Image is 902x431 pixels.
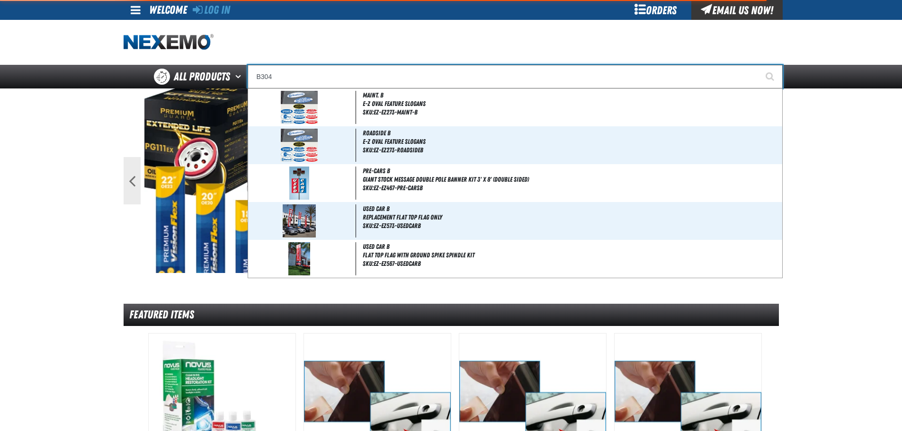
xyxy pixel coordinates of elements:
[759,65,783,88] button: Start Searching
[363,251,780,259] span: Flat Top Flag with Ground Spike Spindle Kit
[124,34,214,51] img: Nexemo logo
[281,129,317,162] img: 5b2444c63399c312283707-EZ273.jpg
[363,138,780,146] span: E-Z Oval Feature Slogans
[363,222,421,229] span: SKU:EZ-EZ573-USEDCARB
[363,176,780,184] span: Giant Stock Message Double Pole Banner Kit 3' x 8' (double sided)
[144,88,758,273] img: PG Filters & Wipers
[363,243,390,250] span: USED CAR B
[363,129,391,137] span: ROADSIDE B
[174,68,230,85] span: All Products
[289,167,310,200] img: 5b2444e797c80635643249-EZ467A.jpg
[363,184,423,192] span: SKU:EZ-EZ467-PRE-CARSB
[363,108,418,116] span: SKU:EZ-EZ273-MAINT-B
[193,3,230,17] a: Log In
[363,100,780,108] span: E-Z Oval Feature Slogans
[283,204,316,237] img: 5b24451ad5663906557366-EZ573A.jpg
[124,157,141,204] button: Previous
[363,205,390,212] span: USED CAR B
[363,167,390,175] span: PRE-CARS B
[281,91,317,124] img: 5b2444c625cd2881618568-EZ273.jpg
[363,260,421,267] span: SKU:EZ-EZ567-USEDCARB
[288,242,310,275] img: 5b24451426a98639429942-EZ567.jpg
[248,65,783,88] input: Search
[232,65,248,88] button: Open All Products pages
[363,213,780,221] span: Replacement Flat Top Flag Only
[124,304,779,326] div: Featured Items
[363,146,423,154] span: SKU:EZ-EZ273-ROADSIDEB
[363,91,384,99] span: MAINT. B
